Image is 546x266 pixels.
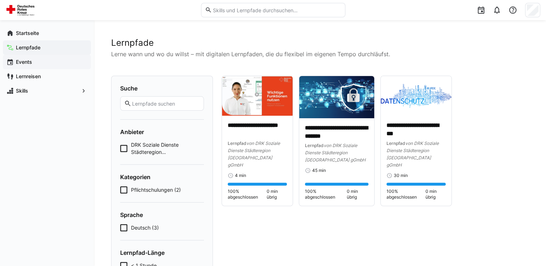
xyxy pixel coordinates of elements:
span: von DRK Soziale Dienste Städteregion [GEOGRAPHIC_DATA] gGmbH [228,141,280,168]
p: Lerne wann und wo du willst – mit digitalen Lernpfaden, die du flexibel im eigenen Tempo durchläu... [111,50,529,58]
span: 30 min [394,173,408,178]
span: DRK Soziale Dienste Städteregion [GEOGRAPHIC_DATA] gGmbH (3) [131,141,204,156]
span: Deutsch (3) [131,224,159,231]
span: Pflichtschulungen (2) [131,186,181,194]
span: 100% abgeschlossen [386,189,425,200]
h4: Sprache [120,211,204,218]
h4: Kategorien [120,173,204,181]
span: von DRK Soziale Dienste Städteregion [GEOGRAPHIC_DATA] gGmbH [305,143,366,163]
h4: Anbieter [120,128,204,136]
h4: Suche [120,85,204,92]
span: Lernpfad [305,143,324,148]
span: 0 min übrig [425,189,446,200]
span: Lernpfad [228,141,246,146]
img: image [222,76,293,116]
span: von DRK Soziale Dienste Städteregion [GEOGRAPHIC_DATA] gGmbH [386,141,439,168]
span: 0 min übrig [347,189,368,200]
span: 100% abgeschlossen [305,189,346,200]
input: Lernpfade suchen [131,100,200,107]
img: image [381,76,451,116]
h2: Lernpfade [111,37,529,48]
span: 0 min übrig [267,189,287,200]
span: Lernpfad [386,141,405,146]
span: 45 min [312,168,326,173]
input: Skills und Lernpfade durchsuchen… [212,7,341,13]
img: image [299,76,374,118]
span: 4 min [235,173,246,178]
h4: Lernpfad-Länge [120,249,204,256]
span: 100% abgeschlossen [228,189,267,200]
